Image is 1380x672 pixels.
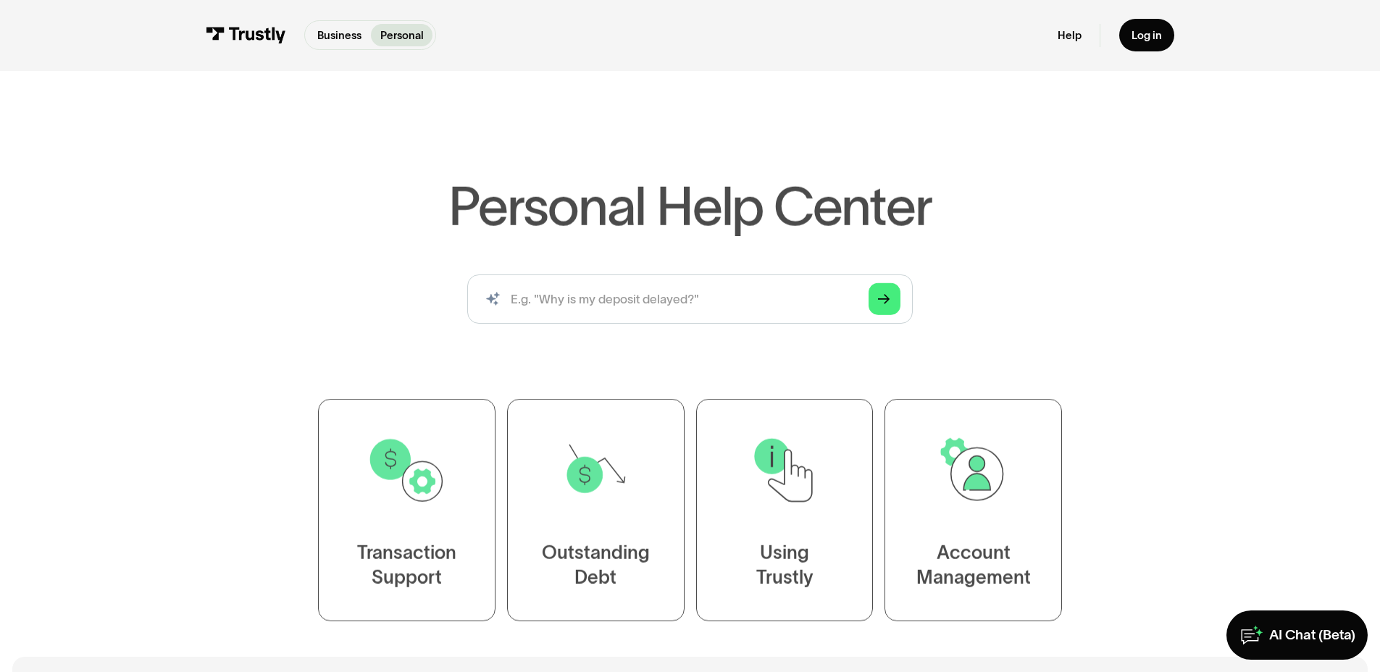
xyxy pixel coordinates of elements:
[1119,19,1174,51] a: Log in
[357,541,456,590] div: Transaction Support
[308,24,370,46] a: Business
[467,274,913,324] form: Search
[1058,28,1082,42] a: Help
[206,27,285,43] img: Trustly Logo
[1269,626,1355,644] div: AI Chat (Beta)
[916,541,1031,590] div: Account Management
[507,399,685,621] a: OutstandingDebt
[756,541,813,590] div: Using Trustly
[448,180,931,233] h1: Personal Help Center
[318,399,495,621] a: TransactionSupport
[1132,28,1162,42] div: Log in
[885,399,1062,621] a: AccountManagement
[542,541,650,590] div: Outstanding Debt
[317,28,361,43] p: Business
[371,24,432,46] a: Personal
[380,28,424,43] p: Personal
[696,399,874,621] a: UsingTrustly
[1226,610,1368,660] a: AI Chat (Beta)
[467,274,913,324] input: search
